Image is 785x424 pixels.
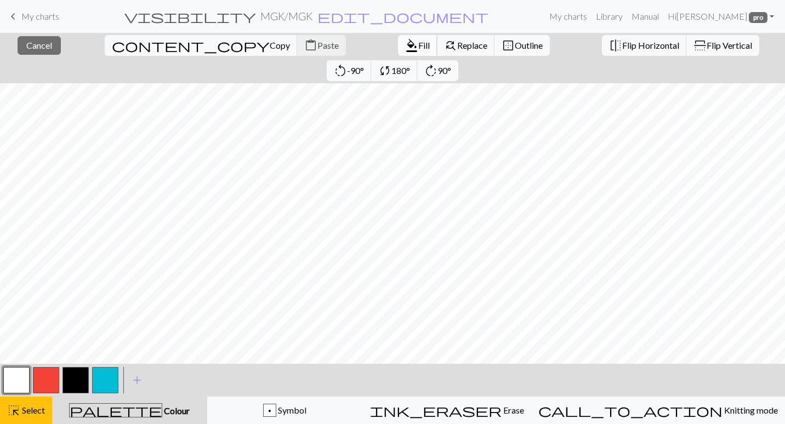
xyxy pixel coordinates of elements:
[270,40,290,50] span: Copy
[264,404,276,417] div: p
[52,397,207,424] button: Colour
[70,403,162,418] span: palette
[494,35,550,56] button: Outline
[162,405,190,416] span: Colour
[21,11,59,21] span: My charts
[7,9,20,24] span: keyboard_arrow_left
[627,5,663,27] a: Manual
[663,5,778,27] a: Hi[PERSON_NAME] pro
[398,35,437,56] button: Fill
[105,35,298,56] button: Copy
[591,5,627,27] a: Library
[276,405,306,415] span: Symbol
[545,5,591,27] a: My charts
[334,63,347,78] span: rotate_left
[112,38,270,53] span: content_copy
[444,38,457,53] span: find_replace
[437,35,495,56] button: Replace
[347,65,364,76] span: -90°
[531,397,785,424] button: Knitting mode
[749,12,767,23] span: pro
[20,405,45,415] span: Select
[391,65,410,76] span: 180°
[124,9,256,24] span: visibility
[538,403,723,418] span: call_to_action
[502,405,524,415] span: Erase
[371,60,418,81] button: 180°
[418,40,430,50] span: Fill
[707,40,752,50] span: Flip Vertical
[515,40,543,50] span: Outline
[405,38,418,53] span: format_color_fill
[7,7,59,26] a: My charts
[602,35,687,56] button: Flip Horizontal
[18,36,61,55] button: Cancel
[207,397,363,424] button: p Symbol
[437,65,451,76] span: 90°
[686,35,759,56] button: Flip Vertical
[260,10,312,22] h2: MGK / MGK
[622,40,679,50] span: Flip Horizontal
[327,60,372,81] button: -90°
[130,373,144,388] span: add
[26,40,52,50] span: Cancel
[502,38,515,53] span: border_outer
[609,38,622,53] span: flip
[317,9,488,24] span: edit_document
[723,405,778,415] span: Knitting mode
[378,63,391,78] span: sync
[457,40,487,50] span: Replace
[424,63,437,78] span: rotate_right
[363,397,531,424] button: Erase
[370,403,502,418] span: ink_eraser
[692,39,708,52] span: flip
[7,403,20,418] span: highlight_alt
[417,60,458,81] button: 90°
